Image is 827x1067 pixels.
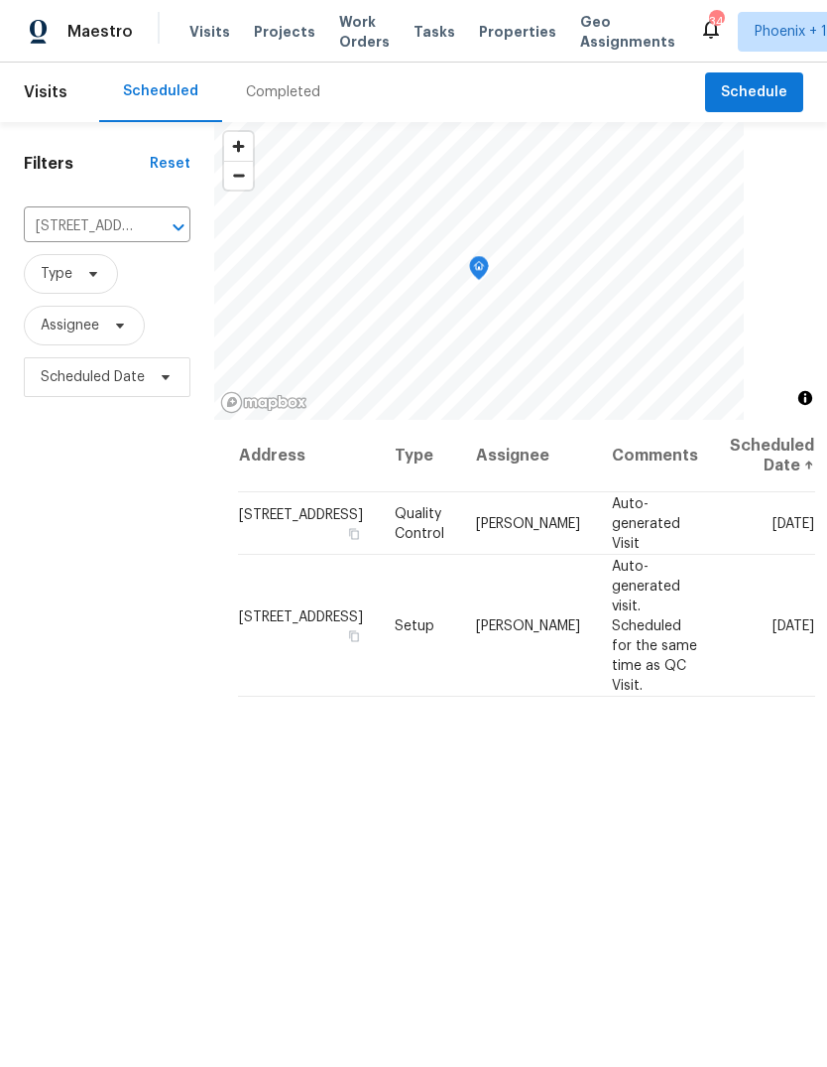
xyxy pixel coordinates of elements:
[580,12,675,52] span: Geo Assignments
[379,420,460,492] th: Type
[612,559,697,692] span: Auto-generated visit. Scheduled for the same time as QC Visit.
[238,420,379,492] th: Address
[345,524,363,542] button: Copy Address
[220,391,307,414] a: Mapbox homepage
[224,162,253,190] span: Zoom out
[254,22,315,42] span: Projects
[469,256,489,287] div: Map marker
[150,154,190,174] div: Reset
[41,264,72,284] span: Type
[189,22,230,42] span: Visits
[395,618,434,632] span: Setup
[612,496,680,550] span: Auto-generated Visit
[709,12,723,32] div: 34
[460,420,596,492] th: Assignee
[705,72,803,113] button: Schedule
[755,22,827,42] span: Phoenix + 1
[772,618,814,632] span: [DATE]
[123,81,198,101] div: Scheduled
[413,25,455,39] span: Tasks
[395,506,444,540] span: Quality Control
[24,211,135,242] input: Search for an address...
[479,22,556,42] span: Properties
[345,626,363,644] button: Copy Address
[714,420,815,492] th: Scheduled Date ↑
[24,154,150,174] h1: Filters
[793,386,817,410] button: Toggle attribution
[799,387,811,409] span: Toggle attribution
[596,420,714,492] th: Comments
[476,618,580,632] span: [PERSON_NAME]
[224,161,253,190] button: Zoom out
[239,507,363,521] span: [STREET_ADDRESS]
[67,22,133,42] span: Maestro
[41,367,145,387] span: Scheduled Date
[721,80,787,105] span: Schedule
[165,213,192,241] button: Open
[772,516,814,530] span: [DATE]
[476,516,580,530] span: [PERSON_NAME]
[224,132,253,161] button: Zoom in
[41,316,99,335] span: Assignee
[246,82,320,102] div: Completed
[339,12,390,52] span: Work Orders
[24,70,67,114] span: Visits
[214,122,744,420] canvas: Map
[239,609,363,623] span: [STREET_ADDRESS]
